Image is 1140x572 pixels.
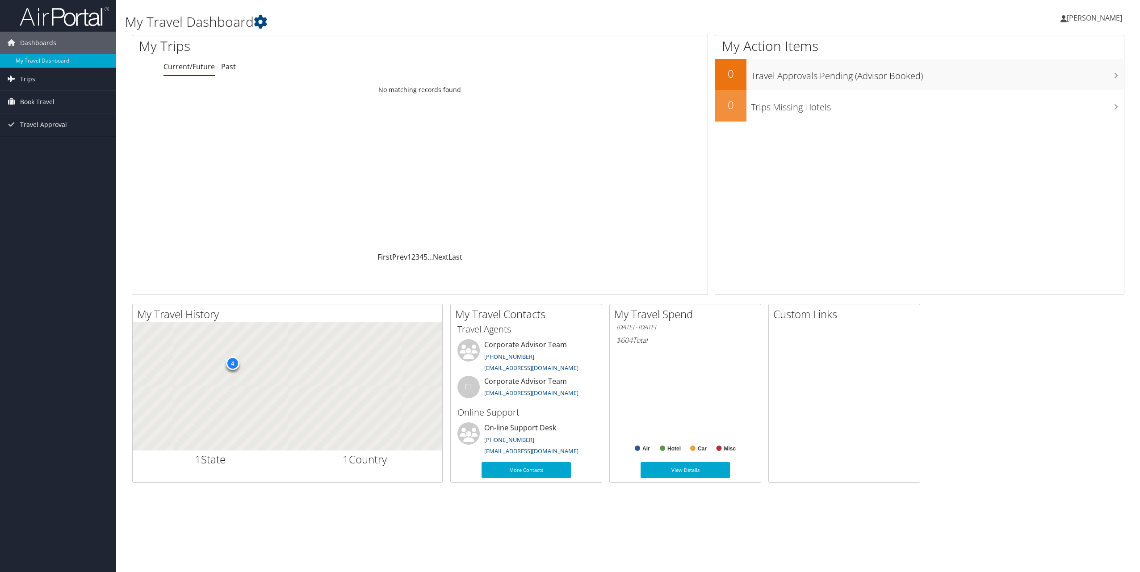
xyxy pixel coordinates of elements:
[751,97,1124,114] h3: Trips Missing Hotels
[616,335,754,345] h6: Total
[423,252,427,262] a: 5
[484,353,534,361] a: [PHONE_NUMBER]
[453,422,599,459] li: On-line Support Desk
[667,446,681,452] text: Hotel
[343,452,349,467] span: 1
[457,406,595,419] h3: Online Support
[433,252,448,262] a: Next
[377,252,392,262] a: First
[125,13,796,31] h1: My Travel Dashboard
[221,62,236,71] a: Past
[715,37,1124,55] h1: My Action Items
[715,66,746,81] h2: 0
[392,252,407,262] a: Prev
[163,62,215,71] a: Current/Future
[139,37,461,55] h1: My Trips
[484,389,578,397] a: [EMAIL_ADDRESS][DOMAIN_NAME]
[407,252,411,262] a: 1
[20,68,35,90] span: Trips
[1067,13,1122,23] span: [PERSON_NAME]
[616,335,633,345] span: $604
[20,91,54,113] span: Book Travel
[484,364,578,372] a: [EMAIL_ADDRESS][DOMAIN_NAME]
[614,307,761,322] h2: My Travel Spend
[455,307,602,322] h2: My Travel Contacts
[132,82,708,98] td: No matching records found
[20,32,56,54] span: Dashboards
[137,307,442,322] h2: My Travel History
[715,90,1124,122] a: 0Trips Missing Hotels
[751,65,1124,82] h3: Travel Approvals Pending (Advisor Booked)
[427,252,433,262] span: …
[715,97,746,113] h2: 0
[698,446,707,452] text: Car
[482,462,571,478] a: More Contacts
[226,357,239,370] div: 4
[724,446,736,452] text: Misc
[1060,4,1131,31] a: [PERSON_NAME]
[20,114,67,136] span: Travel Approval
[484,447,578,455] a: [EMAIL_ADDRESS][DOMAIN_NAME]
[616,323,754,332] h6: [DATE] - [DATE]
[419,252,423,262] a: 4
[448,252,462,262] a: Last
[415,252,419,262] a: 3
[139,452,281,467] h2: State
[457,376,480,398] div: CT
[411,252,415,262] a: 2
[773,307,920,322] h2: Custom Links
[195,452,201,467] span: 1
[294,452,436,467] h2: Country
[642,446,650,452] text: Air
[20,6,109,27] img: airportal-logo.png
[715,59,1124,90] a: 0Travel Approvals Pending (Advisor Booked)
[453,376,599,405] li: Corporate Advisor Team
[484,436,534,444] a: [PHONE_NUMBER]
[641,462,730,478] a: View Details
[453,339,599,376] li: Corporate Advisor Team
[457,323,595,336] h3: Travel Agents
